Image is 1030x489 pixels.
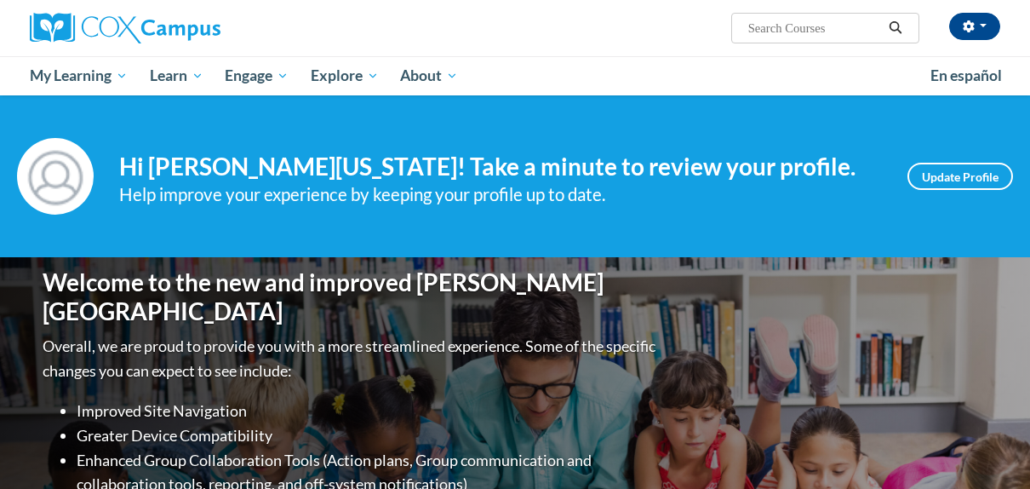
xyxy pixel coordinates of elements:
a: En español [919,58,1013,94]
h4: Hi [PERSON_NAME][US_STATE]! Take a minute to review your profile. [119,152,882,181]
div: Help improve your experience by keeping your profile up to date. [119,181,882,209]
span: En español [930,66,1002,84]
button: Search [883,18,908,38]
span: About [400,66,458,86]
a: Learn [139,56,215,95]
p: Overall, we are proud to provide you with a more streamlined experience. Some of the specific cha... [43,334,660,383]
a: Update Profile [907,163,1013,190]
div: Main menu [17,56,1013,95]
span: My Learning [30,66,128,86]
iframe: Button to launch messaging window [962,421,1016,475]
span: Explore [311,66,379,86]
span: Engage [225,66,289,86]
li: Improved Site Navigation [77,399,660,423]
h1: Welcome to the new and improved [PERSON_NAME][GEOGRAPHIC_DATA] [43,268,660,325]
a: Engage [214,56,300,95]
img: Cox Campus [30,13,220,43]
span: Learn [150,66,203,86]
a: Cox Campus [30,13,336,43]
li: Greater Device Compatibility [77,423,660,448]
input: Search Courses [747,18,883,38]
a: Explore [300,56,390,95]
img: Profile Image [17,138,94,215]
a: About [390,56,470,95]
a: My Learning [19,56,139,95]
button: Account Settings [949,13,1000,40]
